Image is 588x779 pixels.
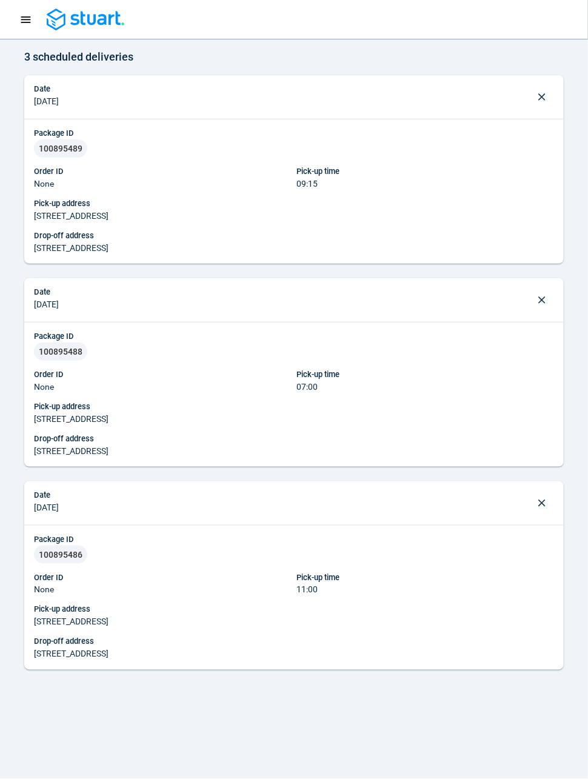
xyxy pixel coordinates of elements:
span: Date [34,490,50,500]
p: Package ID [34,332,554,340]
p: [STREET_ADDRESS] [34,210,554,222]
p: Pick-up time [296,370,554,378]
span: 100895489 [39,144,82,153]
span: Order ID [34,167,64,176]
span: 09:15 [296,179,318,189]
span: 100895488 [39,347,82,356]
span: [DATE] [34,299,59,309]
div: None [34,178,292,190]
p: Package ID [34,535,554,543]
a: Blue logo [37,8,124,31]
span: 3 scheduled deliveries [24,50,133,63]
button: 100895488 [34,343,87,361]
p: Pick-up time [296,167,554,175]
span: Drop-off address [34,231,94,240]
span: 07:00 [296,382,318,392]
span: Pick-up address [34,605,90,614]
span: Pick-up address [34,402,90,411]
p: [STREET_ADDRESS] [34,616,554,628]
img: Blue logo [47,8,124,31]
button: Navigation menu [15,8,37,31]
p: Pick-up time [296,573,554,581]
span: Date [34,287,50,296]
p: [STREET_ADDRESS] [34,413,554,425]
p: [STREET_ADDRESS] [34,445,554,457]
span: [DATE] [34,96,59,106]
div: None [34,381,292,393]
div: None [34,584,292,596]
span: Drop-off address [34,637,94,646]
span: Order ID [34,370,64,379]
span: Date [34,84,50,93]
span: 11:00 [296,585,318,595]
button: 100895486 [34,546,87,564]
p: [STREET_ADDRESS] [34,242,554,254]
p: [STREET_ADDRESS] [34,648,554,660]
button: 100895489 [34,139,87,158]
span: 100895486 [39,550,82,559]
span: Order ID [34,573,64,582]
span: Pick-up address [34,199,90,208]
span: [DATE] [34,503,59,512]
span: Drop-off address [34,434,94,443]
p: Package ID [34,129,554,137]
